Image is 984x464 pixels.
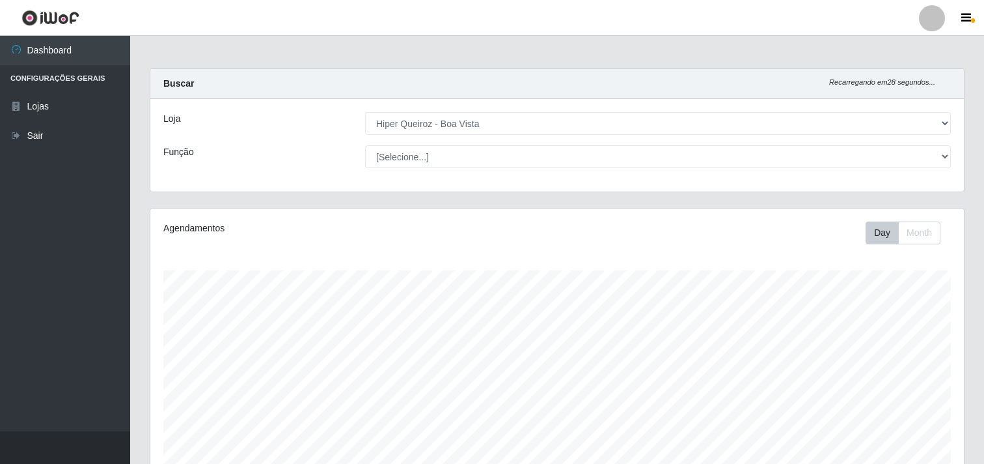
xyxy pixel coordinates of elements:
button: Month [898,222,940,244]
button: Day [866,222,899,244]
label: Loja [163,112,180,126]
i: Recarregando em 28 segundos... [829,78,935,86]
label: Função [163,145,194,159]
div: First group [866,222,940,244]
img: CoreUI Logo [21,10,79,26]
div: Toolbar with button groups [866,222,951,244]
div: Agendamentos [163,222,480,235]
strong: Buscar [163,78,194,89]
